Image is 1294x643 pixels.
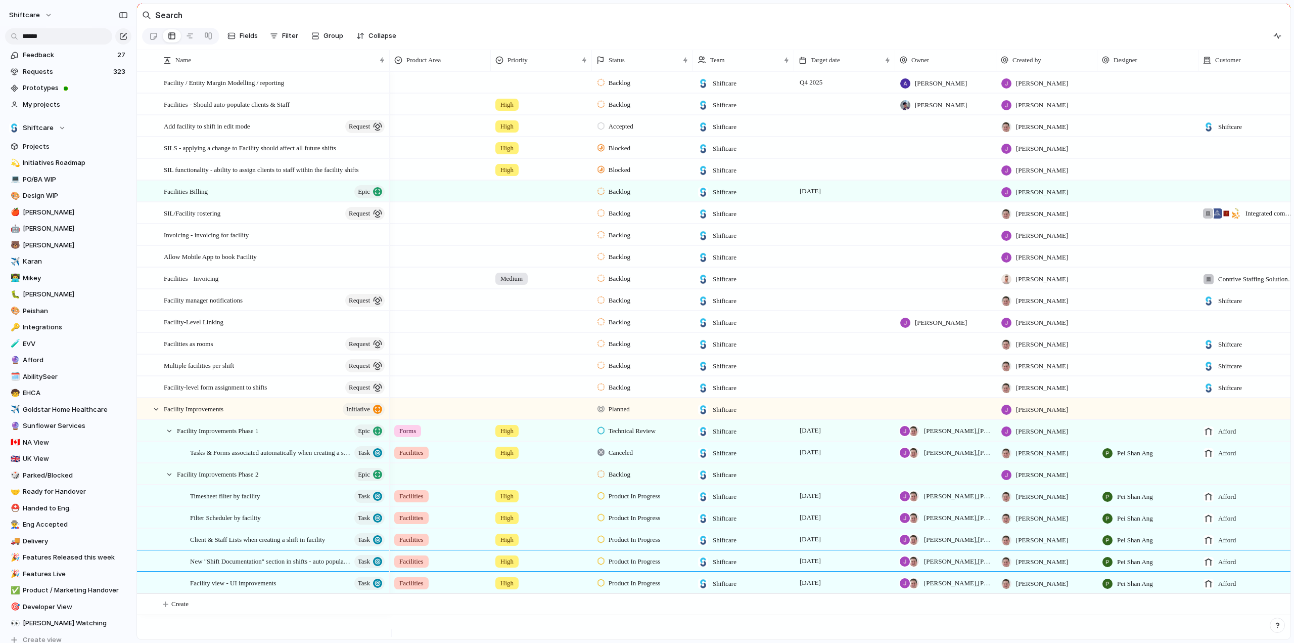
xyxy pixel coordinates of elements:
div: 🐻[PERSON_NAME] [5,238,131,253]
span: PO/BA WIP [23,175,128,185]
button: 🚚 [9,536,19,546]
span: SIL/Facility rostering [164,207,220,219]
div: 🎲Parked/Blocked [5,468,131,483]
button: 🇨🇦 [9,438,19,448]
span: SILS - applying a change to Facility should affect all future shifts [164,142,336,153]
button: 🎯 [9,602,19,612]
span: AbilitySeer [23,372,128,382]
button: Fields [223,28,262,44]
button: 🎉 [9,552,19,563]
button: ✈️ [9,405,19,415]
button: 🧪 [9,339,19,349]
span: Eng Accepted [23,520,128,530]
span: Allow Mobile App to book Facility [164,250,257,262]
a: 🔮Sunflower Services [5,418,131,434]
div: 🚚Delivery [5,534,131,549]
button: shiftcare [5,7,58,23]
span: Sunflower Services [23,421,128,431]
button: 🤝 [9,487,19,497]
span: Tasks & Forms associated automatically when creating a shift in a facility [190,446,351,458]
a: 💻PO/BA WIP [5,172,131,187]
a: ⛑️Handed to Eng. [5,501,131,516]
div: 🔑 [11,322,18,333]
span: UK View [23,454,128,464]
span: Karan [23,256,128,267]
button: 🎨 [9,191,19,201]
button: Shiftcare [5,120,131,136]
span: Invoicing - invoicing for facility [164,229,249,240]
button: ✈️ [9,256,19,267]
span: EVV [23,339,128,349]
span: Team [710,55,725,65]
div: 💻 [11,174,18,185]
a: 🤝Ready for Handover [5,484,131,499]
span: Facility Improvements [164,403,223,414]
button: 🔮 [9,421,19,431]
span: Status [609,55,625,65]
span: Collapse [368,31,396,41]
span: Facilities as rooms [164,337,213,349]
a: 🧪EVV [5,336,131,352]
span: Shiftcare [713,579,736,589]
span: Facility manager notifications [164,294,243,306]
a: 🇨🇦NA View [5,435,131,450]
div: ✈️Karan [5,254,131,269]
a: 🎉Features Released this week [5,550,131,565]
a: 🍎[PERSON_NAME] [5,205,131,220]
div: 🎨Peishan [5,304,131,319]
span: [PERSON_NAME] , [PERSON_NAME] [924,578,992,588]
button: 🔮 [9,355,19,365]
button: 🇬🇧 [9,454,19,464]
span: Product Area [406,55,441,65]
a: 👀[PERSON_NAME] Watching [5,616,131,631]
div: 👀 [11,618,18,629]
div: 🎲 [11,469,18,481]
span: Shiftcare [1218,122,1242,132]
span: Delivery [23,536,128,546]
span: Target date [811,55,840,65]
div: 🗓️ [11,371,18,382]
button: 💫 [9,158,19,168]
div: 🎨 [11,190,18,202]
div: 🇬🇧UK View [5,451,131,466]
span: Client & Staff Lists when creating a shift in facility [190,533,325,545]
button: 🎨 [9,306,19,316]
span: Shiftcare [1218,383,1242,393]
div: 🎉 [11,552,18,564]
div: 🤖 [11,223,18,235]
span: Features Released this week [23,552,128,563]
span: Facilities - Invoicing [164,272,218,284]
div: ✅Product / Marketing Handover [5,583,131,598]
span: Product / Marketing Handover [23,585,128,595]
span: Facility Improvements Phase 2 [177,468,258,480]
a: Feedback27 [5,48,131,63]
span: Customer [1215,55,1241,65]
div: 🎉Features Live [5,567,131,582]
button: 🧒 [9,388,19,398]
span: Feedback [23,50,114,60]
span: 323 [113,67,127,77]
span: Shiftcare [1218,361,1242,371]
a: ✈️Goldstar Home Healthcare [5,402,131,417]
div: 🐛[PERSON_NAME] [5,287,131,302]
div: 🚚 [11,535,18,547]
span: Created by [1012,55,1041,65]
span: [PERSON_NAME] [23,240,128,250]
span: Parked/Blocked [23,470,128,481]
span: Owner [911,55,929,65]
span: Facility Improvements Phase 1 [177,424,258,436]
button: 💻 [9,175,19,185]
a: 🎯Developer View [5,599,131,615]
span: [PERSON_NAME] [23,207,128,218]
span: Afford [1218,448,1236,458]
span: Prototypes [23,83,128,93]
span: Afford [1218,426,1236,437]
div: ✈️ [11,256,18,268]
button: 🎲 [9,470,19,481]
span: Afford [1218,579,1236,589]
span: [DATE] [797,577,823,589]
